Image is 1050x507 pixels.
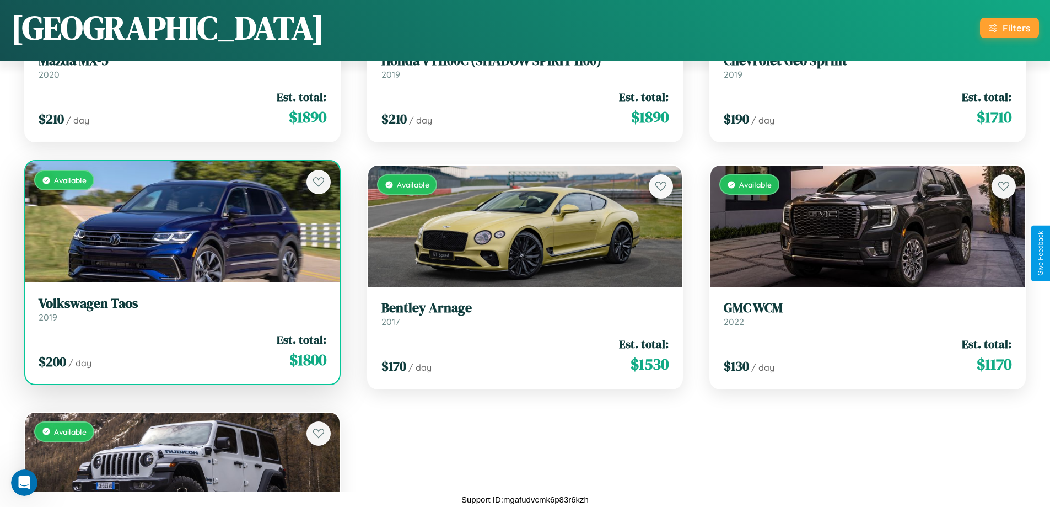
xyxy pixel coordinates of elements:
[277,332,326,348] span: Est. total:
[381,53,669,80] a: Honda VT1100C (SHADOW SPIRIT 1100)2019
[408,362,432,373] span: / day
[381,110,407,128] span: $ 210
[724,300,1011,316] h3: GMC WCM
[381,316,400,327] span: 2017
[39,53,326,69] h3: Mazda MX-5
[277,89,326,105] span: Est. total:
[54,175,87,185] span: Available
[962,336,1011,352] span: Est. total:
[39,110,64,128] span: $ 210
[980,18,1039,38] button: Filters
[39,296,326,312] h3: Volkswagen Taos
[1037,231,1044,276] div: Give Feedback
[724,53,1011,80] a: Chevrolet Geo Sprint2019
[962,89,1011,105] span: Est. total:
[619,89,669,105] span: Est. total:
[381,300,669,327] a: Bentley Arnage2017
[619,336,669,352] span: Est. total:
[631,353,669,375] span: $ 1530
[461,492,589,507] p: Support ID: mgafudvcmk6p83r6kzh
[381,300,669,316] h3: Bentley Arnage
[977,353,1011,375] span: $ 1170
[724,110,749,128] span: $ 190
[289,349,326,371] span: $ 1800
[751,115,774,126] span: / day
[11,5,324,50] h1: [GEOGRAPHIC_DATA]
[724,69,742,80] span: 2019
[724,316,744,327] span: 2022
[724,53,1011,69] h3: Chevrolet Geo Sprint
[66,115,89,126] span: / day
[409,115,432,126] span: / day
[739,180,772,189] span: Available
[751,362,774,373] span: / day
[397,180,429,189] span: Available
[724,357,749,375] span: $ 130
[11,469,37,496] iframe: Intercom live chat
[39,296,326,323] a: Volkswagen Taos2019
[68,357,91,369] span: / day
[1003,22,1030,34] div: Filters
[631,106,669,128] span: $ 1890
[724,300,1011,327] a: GMC WCM2022
[289,106,326,128] span: $ 1890
[977,106,1011,128] span: $ 1710
[381,69,400,80] span: 2019
[381,357,406,375] span: $ 170
[39,53,326,80] a: Mazda MX-52020
[54,427,87,436] span: Available
[381,53,669,69] h3: Honda VT1100C (SHADOW SPIRIT 1100)
[39,353,66,371] span: $ 200
[39,69,60,80] span: 2020
[39,312,57,323] span: 2019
